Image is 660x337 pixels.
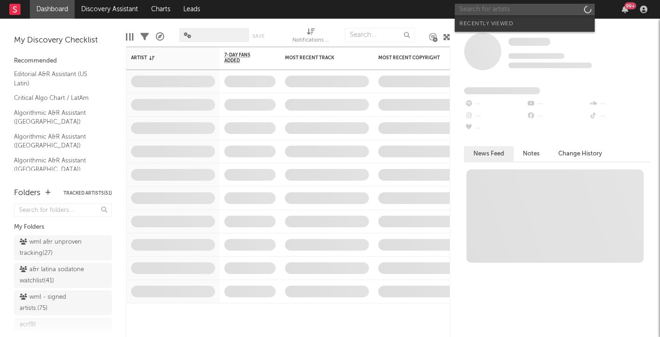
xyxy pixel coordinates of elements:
div: Artist [131,55,201,61]
div: My Folders [14,222,112,233]
div: Most Recent Track [285,55,355,61]
a: Algorithmic A&R Assistant ([GEOGRAPHIC_DATA]) [14,155,103,175]
div: -- [464,110,526,122]
div: Recommended [14,56,112,67]
div: Edit Columns [126,23,133,50]
span: Tracking Since: [DATE] [508,53,564,59]
div: acr ( 9 ) [20,319,36,330]
div: Notifications (Artist) [292,23,330,50]
div: 99 + [625,2,636,9]
div: Folders [14,188,41,199]
div: -- [589,98,651,110]
a: Some Artist [508,37,550,47]
span: 0 fans last week [508,63,592,68]
div: Filters [140,23,149,50]
span: Fans Added by Platform [464,87,540,94]
a: Algorithmic A&R Assistant ([GEOGRAPHIC_DATA]) [14,132,103,151]
input: Search... [345,28,415,42]
div: -- [526,110,588,122]
input: Search for artists [455,4,595,15]
a: acr(9) [14,318,112,332]
div: Recently Viewed [459,18,590,29]
div: Most Recent Copyright [378,55,448,61]
button: Change History [549,146,611,161]
button: Save [252,34,264,39]
a: Algorithmic A&R Assistant ([GEOGRAPHIC_DATA]) [14,108,103,127]
div: My Discovery Checklist [14,35,112,46]
button: Notes [514,146,549,161]
div: -- [464,122,526,134]
span: Some Artist [508,38,550,46]
div: Notifications (Artist) [292,35,330,46]
button: 99+ [622,6,628,13]
input: Search for folders... [14,204,112,217]
div: a&r latina sodatone watchlist ( 41 ) [20,264,85,287]
a: wml - signed artists.(75) [14,290,112,316]
span: 7-Day Fans Added [224,52,262,63]
a: a&r latina sodatone watchlist(41) [14,263,112,288]
div: wml - signed artists. ( 75 ) [20,292,85,314]
div: -- [464,98,526,110]
div: -- [589,110,651,122]
button: News Feed [464,146,514,161]
button: Tracked Artists(51) [63,191,112,196]
a: Critical Algo Chart / LatAm [14,93,103,103]
div: wml a&r unproven tracking ( 27 ) [20,237,85,259]
div: A&R Pipeline [156,23,164,50]
div: -- [526,98,588,110]
a: Editorial A&R Assistant (US Latin) [14,69,103,88]
a: wml a&r unproven tracking(27) [14,235,112,260]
